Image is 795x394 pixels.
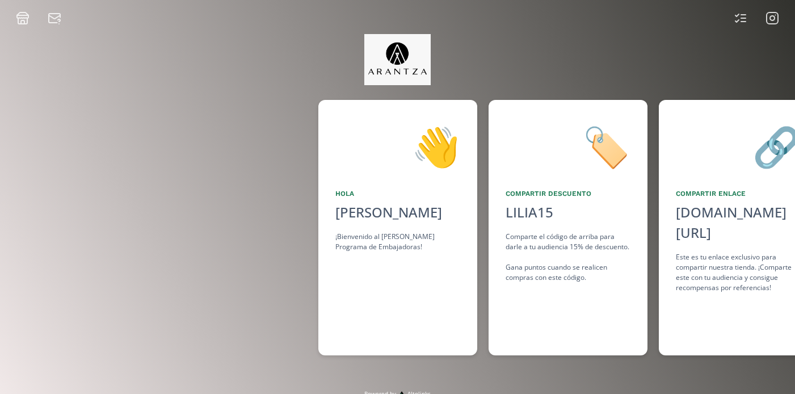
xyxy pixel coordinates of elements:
div: 👋 [335,117,460,175]
div: Hola [335,188,460,199]
div: Comparte el código de arriba para darle a tu audiencia 15% de descuento. Gana puntos cuando se re... [506,232,630,283]
div: [PERSON_NAME] [335,202,460,223]
img: jpq5Bx5xx2a5 [364,34,431,85]
div: 🏷️ [506,117,630,175]
div: LILIA15 [506,202,553,223]
div: Compartir Descuento [506,188,630,199]
div: ¡Bienvenido al [PERSON_NAME] Programa de Embajadoras! [335,232,460,252]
